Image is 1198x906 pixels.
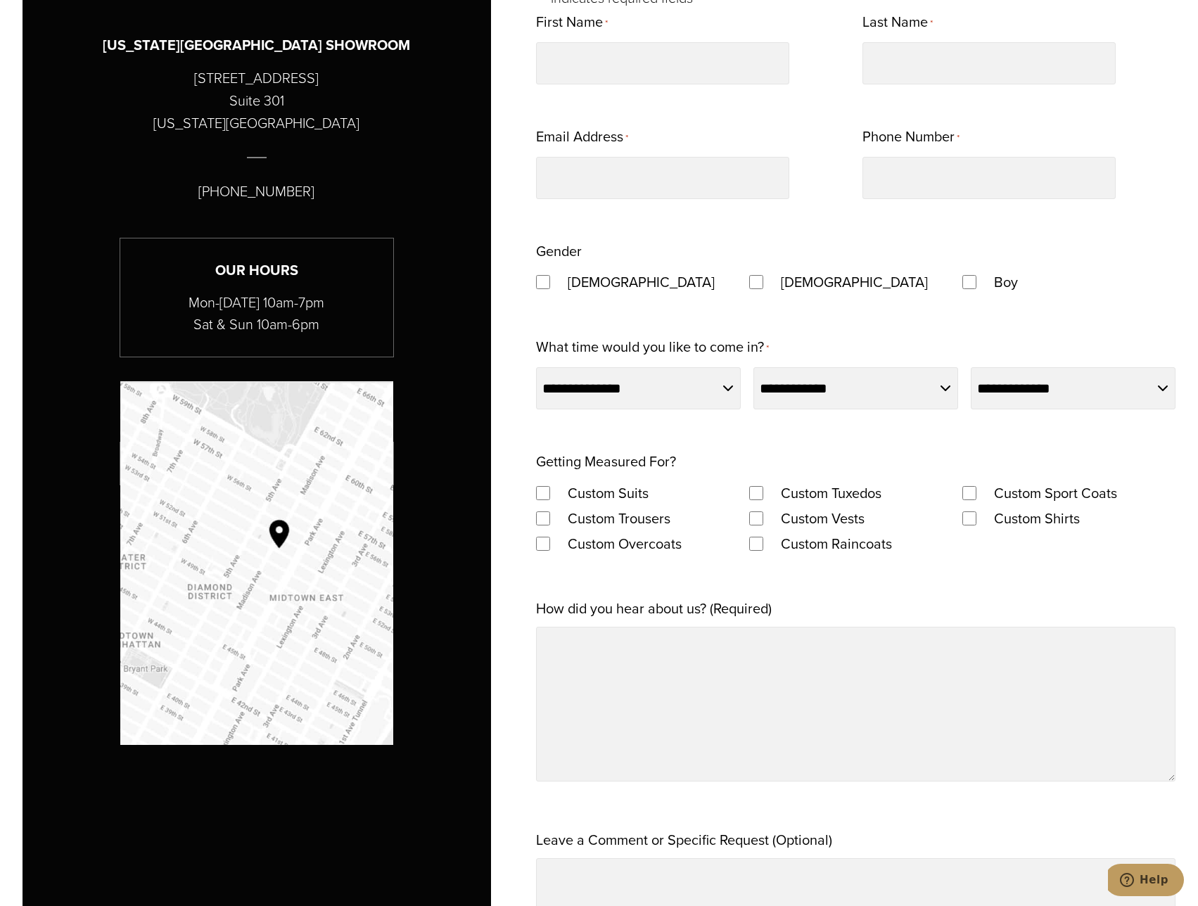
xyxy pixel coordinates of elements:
label: Custom Shirts [980,506,1094,531]
label: [DEMOGRAPHIC_DATA] [554,269,729,295]
img: Google map with pin showing Alan David location at Madison Avenue & 53rd Street NY [120,381,393,745]
h3: [US_STATE][GEOGRAPHIC_DATA] SHOWROOM [103,34,410,56]
a: Map to Alan David Custom [120,381,393,745]
label: [DEMOGRAPHIC_DATA] [767,269,942,295]
legend: Gender [536,238,582,264]
label: Last Name [862,9,933,37]
label: First Name [536,9,608,37]
p: [STREET_ADDRESS] Suite 301 [US_STATE][GEOGRAPHIC_DATA] [153,67,359,134]
label: Custom Sport Coats [980,480,1131,506]
label: What time would you like to come in? [536,334,769,362]
label: How did you hear about us? (Required) [536,596,772,621]
label: Custom Trousers [554,506,684,531]
label: Custom Overcoats [554,531,696,556]
label: Leave a Comment or Specific Request (Optional) [536,827,832,853]
label: Custom Suits [554,480,663,506]
p: [PHONE_NUMBER] [198,180,314,203]
iframe: Opens a widget where you can chat to one of our agents [1108,864,1184,899]
label: Phone Number [862,124,960,151]
label: Custom Raincoats [767,531,906,556]
h3: Our Hours [120,260,393,281]
p: Mon-[DATE] 10am-7pm Sat & Sun 10am-6pm [120,292,393,336]
legend: Getting Measured For? [536,449,676,474]
label: Boy [980,269,1032,295]
label: Custom Tuxedos [767,480,896,506]
label: Custom Vests [767,506,879,531]
label: Email Address [536,124,628,151]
